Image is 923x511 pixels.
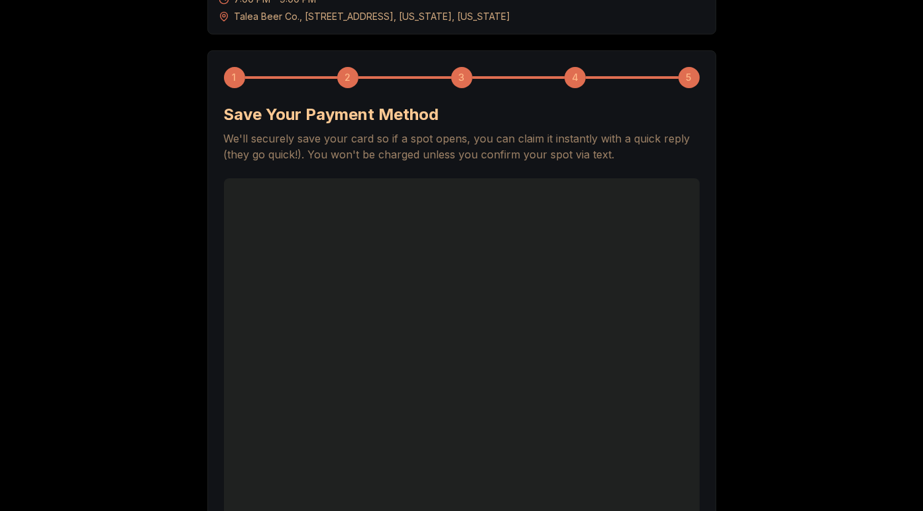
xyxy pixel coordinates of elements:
div: 2 [337,67,358,88]
div: 3 [451,67,472,88]
p: We'll securely save your card so if a spot opens, you can claim it instantly with a quick reply (... [224,131,700,162]
h2: Save Your Payment Method [224,104,700,125]
div: 1 [224,67,245,88]
div: 4 [565,67,586,88]
span: Talea Beer Co. , [STREET_ADDRESS] , [US_STATE] , [US_STATE] [235,10,511,23]
div: 5 [679,67,700,88]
